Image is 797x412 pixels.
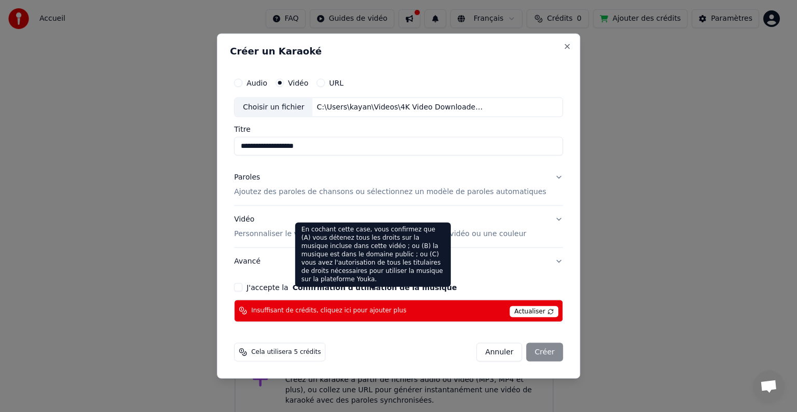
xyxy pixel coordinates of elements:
[230,47,567,56] h2: Créer un Karaoké
[234,228,526,239] p: Personnaliser le vidéo de karaoké : utiliser une image, une vidéo ou une couleur
[295,223,451,287] div: En cochant cette case, vous confirmez que (A) vous détenez tous les droits sur la musique incluse...
[234,187,546,197] p: Ajoutez des paroles de chansons ou sélectionnez un modèle de paroles automatiques
[234,172,260,183] div: Paroles
[251,307,406,315] span: Insuffisant de crédits, cliquez ici pour ajouter plus
[234,248,563,274] button: Avancé
[234,214,526,239] div: Vidéo
[510,306,558,317] span: Actualiser
[234,126,563,133] label: Titre
[246,79,267,87] label: Audio
[288,79,308,87] label: Vidéo
[246,283,457,291] label: J'accepte la
[293,283,457,291] button: J'accepte la
[234,164,563,205] button: ParolesAjoutez des paroles de chansons ou sélectionnez un modèle de paroles automatiques
[313,102,489,113] div: C:\Users\kayan\Videos\4K Video Downloader+\Steel - Que j'ai mal.mp4
[329,79,343,87] label: URL
[251,348,321,356] span: Cela utilisera 5 crédits
[235,98,312,117] div: Choisir un fichier
[476,342,522,361] button: Annuler
[234,206,563,248] button: VidéoPersonnaliser le vidéo de karaoké : utiliser une image, une vidéo ou une couleur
